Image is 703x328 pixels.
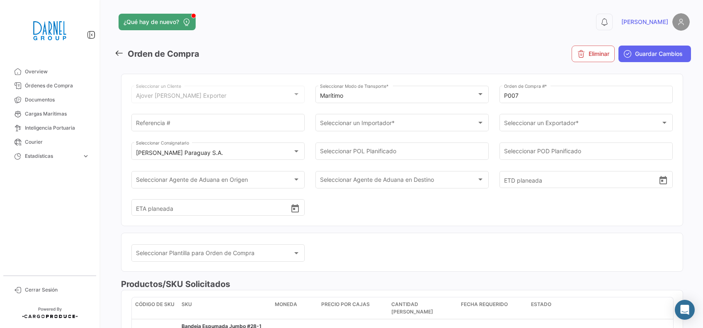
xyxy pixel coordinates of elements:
mat-select-trigger: [PERSON_NAME] Paraguay S.A. [136,149,223,156]
button: Open calendar [658,175,668,184]
mat-select-trigger: Marítimo [320,92,343,99]
button: ¿Qué hay de nuevo? [119,14,196,30]
datatable-header-cell: SKU [178,297,272,319]
span: Código de SKU [135,301,175,308]
span: [PERSON_NAME] [621,18,668,26]
a: Documentos [7,93,93,107]
span: Estadísticas [25,152,79,160]
span: Seleccionar un Importador * [320,121,477,128]
span: Estado [531,301,551,308]
a: Órdenes de Compra [7,79,93,93]
span: Cerrar Sesión [25,286,90,294]
span: Inteligencia Portuaria [25,124,90,132]
a: Courier [7,135,93,149]
button: Guardar Cambios [618,46,691,62]
a: Inteligencia Portuaria [7,121,93,135]
button: Eliminar [572,46,615,62]
mat-select-trigger: Ajover [PERSON_NAME] Exporter [136,92,226,99]
span: Seleccionar un Exportador * [504,121,661,128]
a: Cargas Marítimas [7,107,93,121]
span: Seleccionar Agente de Aduana en Destino [320,178,477,185]
span: Seleccionar Agente de Aduana en Origen [136,178,293,185]
span: Órdenes de Compra [25,82,90,89]
datatable-header-cell: Moneda [272,297,318,319]
span: Courier [25,138,90,146]
span: ¿Qué hay de nuevo? [124,18,179,26]
span: Fecha Requerido [461,301,508,308]
div: Abrir Intercom Messenger [675,300,695,320]
img: placeholder-user.png [672,13,690,31]
span: Guardar Cambios [635,50,683,58]
a: Overview [7,65,93,79]
span: Moneda [275,301,297,308]
span: Documentos [25,96,90,104]
span: Cantidad [PERSON_NAME] [391,301,455,316]
span: Overview [25,68,90,75]
span: expand_more [82,152,90,160]
span: SKU [182,301,192,308]
span: Cargas Marítimas [25,110,90,118]
h3: Productos/SKU Solicitados [121,278,683,290]
datatable-header-cell: Código de SKU [132,297,178,319]
span: Seleccionar Plantilla para Orden de Compra [136,251,293,258]
button: Open calendar [290,203,300,212]
span: Precio por Cajas [321,301,370,308]
img: 2451f0e3-414c-42c1-a793-a1d7350bebbc.png [29,10,70,51]
h3: Orden de Compra [128,48,199,60]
